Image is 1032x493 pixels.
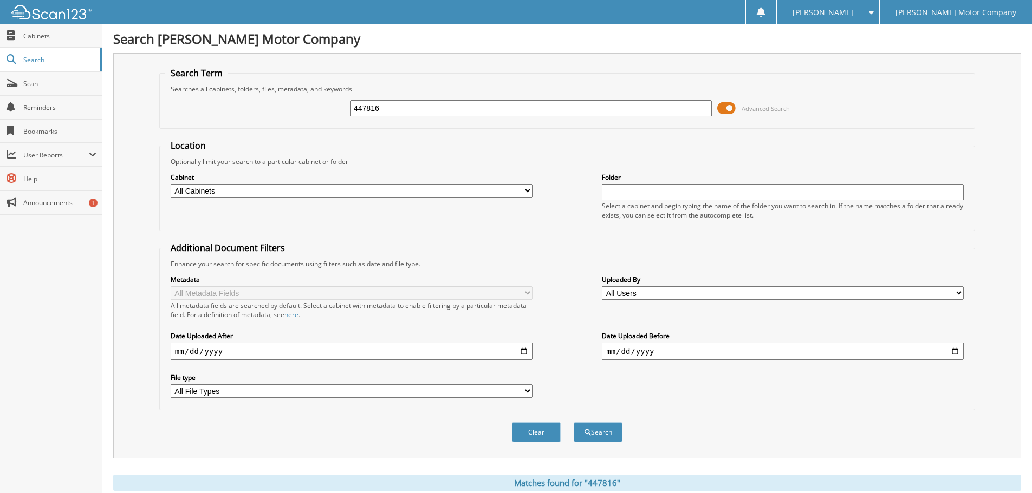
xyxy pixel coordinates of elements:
[171,343,533,360] input: start
[171,173,533,182] label: Cabinet
[793,9,853,16] span: [PERSON_NAME]
[23,103,96,112] span: Reminders
[742,104,790,113] span: Advanced Search
[171,301,533,319] div: All metadata fields are searched by default. Select a cabinet with metadata to enable filtering b...
[23,55,95,64] span: Search
[23,198,96,207] span: Announcements
[89,199,98,207] div: 1
[602,331,964,340] label: Date Uploaded Before
[602,173,964,182] label: Folder
[602,343,964,360] input: end
[23,127,96,136] span: Bookmarks
[895,9,1016,16] span: [PERSON_NAME] Motor Company
[11,5,92,19] img: scan123-logo-white.svg
[574,422,622,442] button: Search
[113,30,1021,48] h1: Search [PERSON_NAME] Motor Company
[165,157,969,166] div: Optionally limit your search to a particular cabinet or folder
[284,310,298,319] a: here
[602,275,964,284] label: Uploaded By
[165,242,290,254] legend: Additional Document Filters
[602,201,964,220] div: Select a cabinet and begin typing the name of the folder you want to search in. If the name match...
[23,174,96,183] span: Help
[23,150,89,160] span: User Reports
[171,373,533,382] label: File type
[113,475,1021,491] div: Matches found for "447816"
[171,331,533,340] label: Date Uploaded After
[165,84,969,94] div: Searches all cabinets, folders, files, metadata, and keywords
[23,31,96,41] span: Cabinets
[171,275,533,284] label: Metadata
[165,67,228,79] legend: Search Term
[512,422,561,442] button: Clear
[165,259,969,268] div: Enhance your search for specific documents using filters such as date and file type.
[165,140,211,152] legend: Location
[23,79,96,88] span: Scan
